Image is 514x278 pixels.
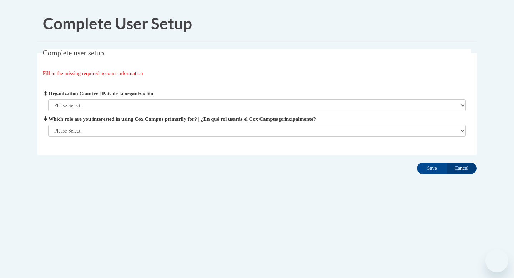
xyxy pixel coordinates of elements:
[43,14,192,33] span: Complete User Setup
[43,49,104,57] span: Complete user setup
[48,115,466,123] label: Which role are you interested in using Cox Campus primarily for? | ¿En qué rol usarás el Cox Camp...
[485,249,508,272] iframe: Button to launch messaging window
[43,70,143,76] span: Fill in the missing required account information
[417,163,447,174] input: Save
[48,90,466,98] label: Organization Country | País de la organización
[447,163,477,174] input: Cancel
